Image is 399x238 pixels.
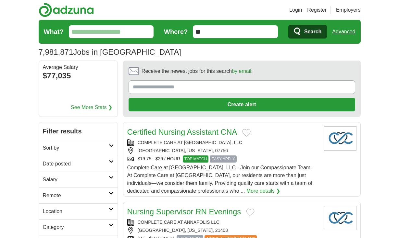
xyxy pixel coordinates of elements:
span: Complete Care at [GEOGRAPHIC_DATA], LLC - Join our Compassionate Team - At Complete Care at [GEOG... [127,165,314,194]
div: COMPLETE CARE AT ANNAPOLIS LLC [127,219,319,226]
a: Employers [336,6,361,14]
a: Salary [39,172,118,187]
span: 7,981,871 [39,46,73,58]
div: [GEOGRAPHIC_DATA], [US_STATE], 07756 [127,147,319,154]
span: Receive the newest jobs for this search : [142,67,253,75]
span: TOP MATCH [183,155,208,163]
button: Add to favorite jobs [246,209,255,216]
div: [GEOGRAPHIC_DATA], [US_STATE], 21403 [127,227,319,234]
a: Location [39,203,118,219]
a: Certified Nursing Assistant CNA [127,128,237,136]
label: What? [44,27,64,37]
a: See More Stats ❯ [71,104,112,111]
a: Remote [39,187,118,203]
a: Category [39,219,118,235]
a: More details ❯ [246,187,281,195]
div: $77,035 [43,70,114,82]
button: Search [288,25,327,39]
div: Average Salary [43,65,114,70]
a: Date posted [39,156,118,172]
h2: Category [43,223,109,231]
div: COMPLETE CARE AT [GEOGRAPHIC_DATA], LLC [127,139,319,146]
span: EASY APPLY [210,155,236,163]
button: Create alert [129,98,355,111]
a: Login [289,6,302,14]
img: Company logo [324,126,356,151]
a: Sort by [39,140,118,156]
a: Advanced [332,25,355,38]
h2: Sort by [43,144,109,152]
button: Add to favorite jobs [242,129,251,137]
label: Where? [164,27,188,37]
img: Company logo [324,206,356,230]
img: Adzuna logo [39,3,94,17]
h1: Jobs in [GEOGRAPHIC_DATA] [39,48,181,56]
h2: Location [43,208,109,215]
h2: Date posted [43,160,109,168]
h2: Remote [43,192,109,199]
h2: Salary [43,176,109,184]
a: Nursing Supervisor RN Evenings [127,207,241,216]
h2: Filter results [39,122,118,140]
a: by email [232,68,251,74]
div: $19.75 - $26 / HOUR [127,155,319,163]
a: Register [307,6,327,14]
span: Search [304,25,321,38]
